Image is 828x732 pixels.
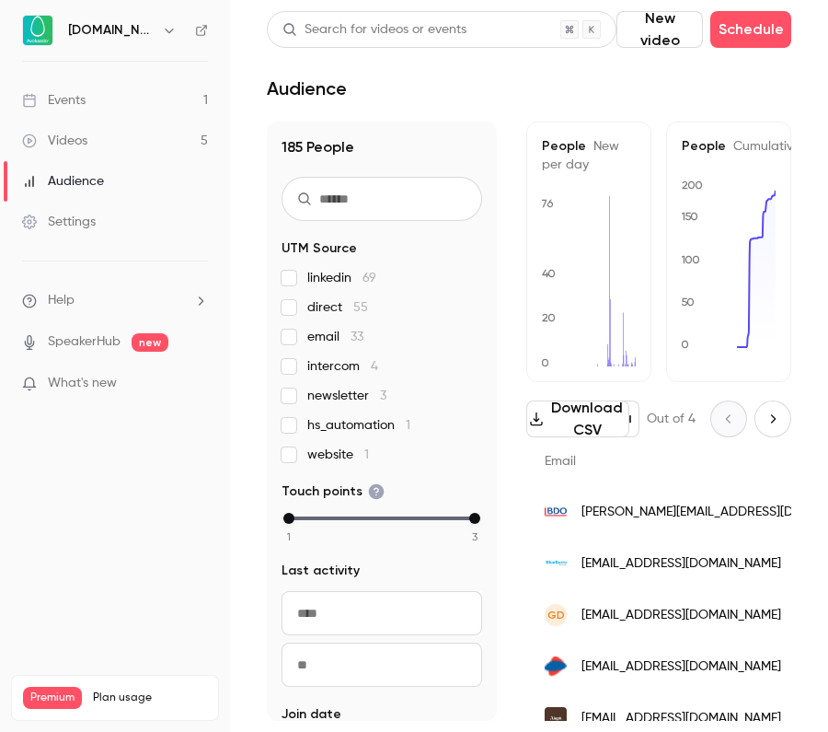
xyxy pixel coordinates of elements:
div: max [469,513,480,524]
button: Next page [754,401,791,437]
text: 20 [542,311,556,324]
span: 1 [364,448,369,461]
span: 69 [362,272,376,285]
span: hs_automation [307,416,410,435]
div: Settings [22,213,96,231]
input: From [282,591,482,635]
span: Email [545,455,576,468]
span: [EMAIL_ADDRESS][DOMAIN_NAME] [581,657,781,677]
button: Download CSV [526,401,629,437]
span: 3 [380,389,386,402]
span: linkedin [307,269,376,287]
div: Audience [22,172,104,191]
text: 50 [681,296,695,308]
text: 40 [542,267,556,280]
img: bdo.lt [545,501,567,523]
span: Cumulative [726,140,800,153]
text: 0 [541,356,549,369]
span: Premium [23,687,82,709]
span: email [307,328,363,346]
li: help-dropdown-opener [22,291,208,310]
img: Avokaado.io [23,16,52,45]
h5: People [682,137,776,156]
img: ipfdigital.com [545,656,567,678]
span: [EMAIL_ADDRESS][DOMAIN_NAME] [581,554,781,574]
div: Videos [22,132,87,150]
span: Last activity [282,562,360,580]
text: 200 [682,179,703,192]
span: 1 [287,529,291,545]
p: Out of 4 [647,410,696,428]
input: To [282,643,482,687]
span: 4 [371,360,378,373]
span: 33 [351,331,363,343]
span: website [307,446,369,464]
div: Search for videos or events [282,20,466,40]
span: [EMAIL_ADDRESS][DOMAIN_NAME] [581,709,781,728]
span: Touch points [282,482,385,501]
a: SpeakerHub [48,332,121,352]
span: GD [547,607,565,623]
span: [EMAIL_ADDRESS][DOMAIN_NAME] [581,606,781,625]
span: What's new [48,374,117,393]
span: 3 [472,529,477,545]
h6: [DOMAIN_NAME] [68,21,155,40]
img: bburro.com [545,552,567,575]
span: UTM Source [282,239,357,258]
div: Events [22,91,86,110]
span: Join date [282,705,341,724]
span: intercom [307,357,378,376]
h5: People [542,137,636,174]
img: alephholding.com [545,707,567,729]
div: min [283,513,294,524]
text: 0 [681,338,689,351]
span: 1 [406,419,410,432]
span: newsletter [307,387,386,405]
span: Help [48,291,75,310]
button: Schedule [710,11,791,48]
span: new [132,333,168,352]
h1: Audience [267,77,347,99]
span: direct [307,298,368,317]
span: Plan usage [93,691,207,705]
button: New video [616,11,703,48]
text: 100 [681,253,700,266]
h1: 185 People [282,136,482,158]
span: 55 [353,301,368,314]
text: 76 [541,197,554,210]
text: 150 [681,210,698,223]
